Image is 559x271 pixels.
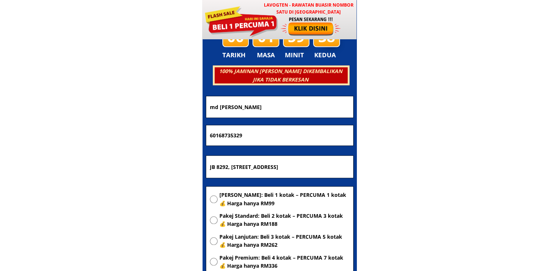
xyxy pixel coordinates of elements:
h3: LAVOGTEN - Rawatan Buasir Nombor Satu di [GEOGRAPHIC_DATA] [260,1,357,15]
h3: MASA [254,50,279,60]
h3: KEDUA [314,50,338,60]
h3: 100% JAMINAN [PERSON_NAME] DIKEMBALIKAN JIKA TIDAK BERKESAN [214,67,347,84]
span: [PERSON_NAME]: Beli 1 kotak – PERCUMA 1 kotak 💰 Harga hanya RM99 [219,191,350,207]
h3: MINIT [285,50,307,60]
input: Nama penuh [208,96,351,117]
input: Nombor Telefon Bimbit [208,125,351,146]
input: Alamat [208,156,351,178]
span: Pakej Premium: Beli 4 kotak – PERCUMA 7 kotak 💰 Harga hanya RM336 [219,254,350,270]
span: Pakej Standard: Beli 2 kotak – PERCUMA 3 kotak 💰 Harga hanya RM188 [219,212,350,228]
span: Pakej Lanjutan: Beli 3 kotak – PERCUMA 5 kotak 💰 Harga hanya RM262 [219,233,350,249]
h3: TARIKH [222,50,253,60]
